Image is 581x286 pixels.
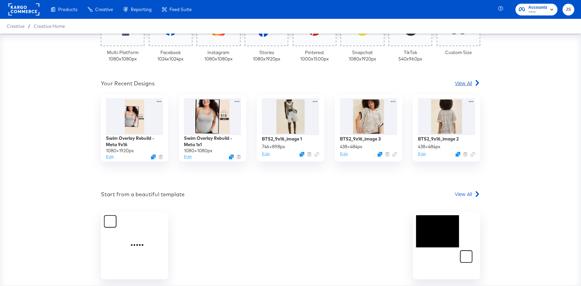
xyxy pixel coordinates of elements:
[340,151,348,158] button: Edit
[204,49,233,62] div: Instagram 1080 x 1080 px
[398,49,422,62] div: TikTok 540 x 960 px
[349,49,376,62] div: Snapchat 1080 x 1920 px
[106,148,134,154] div: 1080 × 1920 px
[392,152,397,157] svg: Link
[131,7,152,12] span: Reporting
[418,144,440,150] div: 438 × 484 px
[418,136,459,142] div: BTS2_9x16_image 2
[340,144,362,150] div: 438 × 484 px
[455,191,480,200] a: View All
[107,49,139,62] div: Multi-Platform 1080 x 1080 px
[58,7,77,12] span: Products
[229,155,234,159] svg: Duplicate
[95,7,113,12] span: Creative
[515,4,557,15] button: AccountsAerie
[565,6,572,13] span: JS
[101,80,155,87] div: Your Recent Designs
[253,49,280,62] div: Stories 1080 x 1920 px
[413,94,480,162] div: BTS2_9x16_image 2438×484pxEditDuplicate
[378,152,382,157] svg: Duplicate
[528,9,547,15] span: Aerie
[184,154,192,160] button: Edit
[456,152,460,157] svg: Duplicate
[184,135,241,148] div: Swim Overlay Rebuild - Meta 1x1
[262,136,302,142] div: BTS2_9x16_image 1
[106,135,163,148] div: Swim Overlay Rebuild - Meta 9x16
[151,155,156,159] svg: Duplicate
[300,152,304,157] svg: Duplicate
[179,94,246,162] div: Swim Overlay Rebuild - Meta 1x11080×1080pxEditDuplicate
[418,151,426,158] button: Edit
[563,4,574,15] button: JS
[340,136,381,142] div: BTS2_9x16_image 3
[184,148,212,154] div: 1080 × 1080 px
[101,191,185,198] div: Start from a beautiful template
[455,80,472,86] span: View All
[34,24,65,29] a: Creative Home
[470,152,475,157] svg: Link
[25,24,34,29] span: /
[7,24,25,29] span: Creative
[300,49,329,62] div: Pinterest 1000 x 1500 px
[157,49,184,62] div: Facebook 1024 x 1024 px
[455,80,480,89] a: View All
[335,94,402,162] div: BTS2_9x16_image 3438×484pxEditDuplicate
[106,154,114,160] button: Edit
[101,94,168,162] div: Swim Overlay Rebuild - Meta 9x161080×1920pxEditDuplicate
[262,151,270,158] button: Edit
[262,144,285,150] div: 746 × 898 px
[528,4,547,11] span: Accounts
[455,191,472,197] span: View All
[314,152,319,157] svg: Link
[257,94,324,162] div: BTS2_9x16_image 1746×898pxEditDuplicate
[169,7,192,12] span: Feed Suite
[445,49,472,56] div: Custom Size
